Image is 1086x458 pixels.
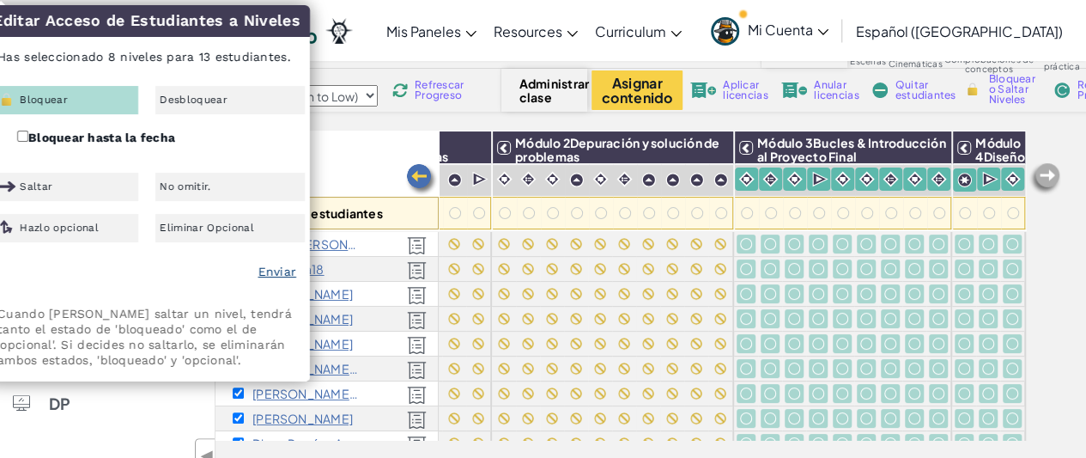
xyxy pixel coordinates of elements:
span: Mi Cuenta [748,21,828,39]
img: IconInteractive.svg [520,171,537,187]
img: Ozaria [325,18,353,44]
img: IconPracticeLevel.svg [713,173,728,187]
span: Español ([GEOGRAPHIC_DATA]) [856,22,1063,40]
span: No omitir. [160,181,210,192]
span: Bloquear o Saltar Niveles [988,74,1039,105]
img: Licensed [407,286,427,305]
span: Mis Paneles [386,22,461,40]
img: Arrow_Left_Inactive.png [1028,162,1062,196]
img: IconPracticeLevel.svg [447,173,462,187]
a: Español ([GEOGRAPHIC_DATA]) [847,8,1071,54]
p: DiegoRamírezAngulo D [252,437,360,450]
a: Curriculum [586,8,690,54]
img: IconCapstoneLevel.svg [957,173,972,187]
img: IconPracticeLevel.svg [569,173,584,187]
img: IconCutscene.svg [812,171,828,188]
img: IconLicenseApply.svg [690,82,716,98]
img: IconPracticeLevel.svg [665,173,680,187]
img: IconRemoveStudents.svg [872,82,888,98]
img: avatar [711,17,739,46]
img: IconCinematic.svg [907,171,923,187]
p: Christian David Corrales Cota C [252,387,360,400]
img: IconLock.svg [963,82,981,97]
p: Rodrigo O [252,412,353,425]
span: Eliminar Opcional [160,223,254,233]
span: Administrar clase [519,76,570,104]
span: Anular licencias [814,80,858,101]
img: Licensed [407,311,427,330]
span: Módulo 2Depuración y solución de problemas [515,135,719,164]
img: IconCinematic.svg [496,171,513,187]
span: Curriculum [595,22,666,40]
img: IconPracticeLevel.svg [689,173,704,187]
span: Escenas [850,57,886,66]
a: Resources [485,8,586,54]
img: Licensed [407,436,427,455]
img: IconInteractive.svg [616,171,633,187]
img: IconReload.svg [392,82,408,98]
span: Módulo 4Diseño de Juegos y Proyecto Final [975,135,1032,219]
img: IconCinematic.svg [786,171,803,187]
img: Arrow_Left.png [404,162,439,197]
img: IconCinematic.svg [592,171,609,187]
a: Enviar [258,265,296,278]
img: Licensed [407,411,427,430]
img: Licensed [407,336,427,355]
img: IconCutscene.svg [982,171,998,188]
span: Módulo 3Bucles & Introducción al Proyecto Final [757,135,946,164]
a: Mis Paneles [378,8,485,54]
a: Mi Cuenta [702,3,837,58]
span: Hazlo opcional [20,223,99,233]
img: Licensed [407,386,427,405]
span: Saltar [20,181,52,192]
img: IconCinematic.svg [1004,171,1021,187]
img: IconCinematic.svg [834,171,851,187]
span: Resources [494,22,562,40]
img: IconCinematic.svg [738,171,755,187]
img: IconInteractive.svg [883,171,899,187]
span: Quitar estudiantes [895,80,956,101]
img: IconInteractive.svg [762,171,779,187]
img: IconInteractive.svg [931,171,947,187]
img: IconPracticeLevel.svg [641,173,656,187]
span: Refrescar Progreso [415,80,468,101]
span: Desbloquear [160,95,228,105]
label: Bloquear hasta la fecha [17,127,175,147]
img: Licensed [407,261,427,280]
p: Todos los estudiantes [253,206,383,220]
button: Asignar contenido [592,70,683,110]
span: Bloquear [20,95,68,105]
span: Cinemáticas [889,59,943,69]
img: IconCinematic.svg [544,171,561,187]
img: Licensed [407,236,427,255]
img: Licensed [407,361,427,380]
input: Bloquear hasta la fecha [17,131,28,142]
span: Aplicar licencias [723,80,767,101]
img: IconCutscene.svg [472,171,488,188]
img: IconCinematic.svg [858,171,875,187]
img: IconReset.svg [1054,82,1070,98]
span: Comprobaciones de conceptos [943,55,1036,74]
img: IconLicenseRevoke.svg [781,82,807,98]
